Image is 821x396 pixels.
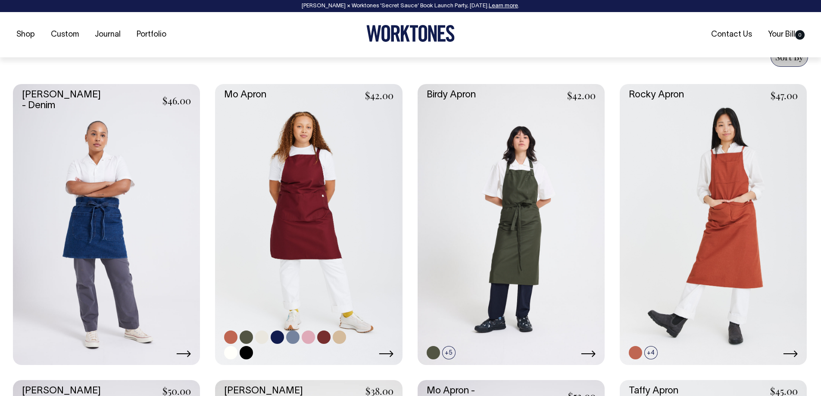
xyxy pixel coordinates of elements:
[9,3,812,9] div: [PERSON_NAME] × Worktones ‘Secret Sauce’ Book Launch Party, [DATE]. .
[442,346,456,359] span: +5
[644,346,658,359] span: +4
[765,28,808,42] a: Your Bill0
[13,28,38,42] a: Shop
[91,28,124,42] a: Journal
[489,3,518,9] a: Learn more
[133,28,170,42] a: Portfolio
[47,28,82,42] a: Custom
[708,28,755,42] a: Contact Us
[795,30,805,40] span: 0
